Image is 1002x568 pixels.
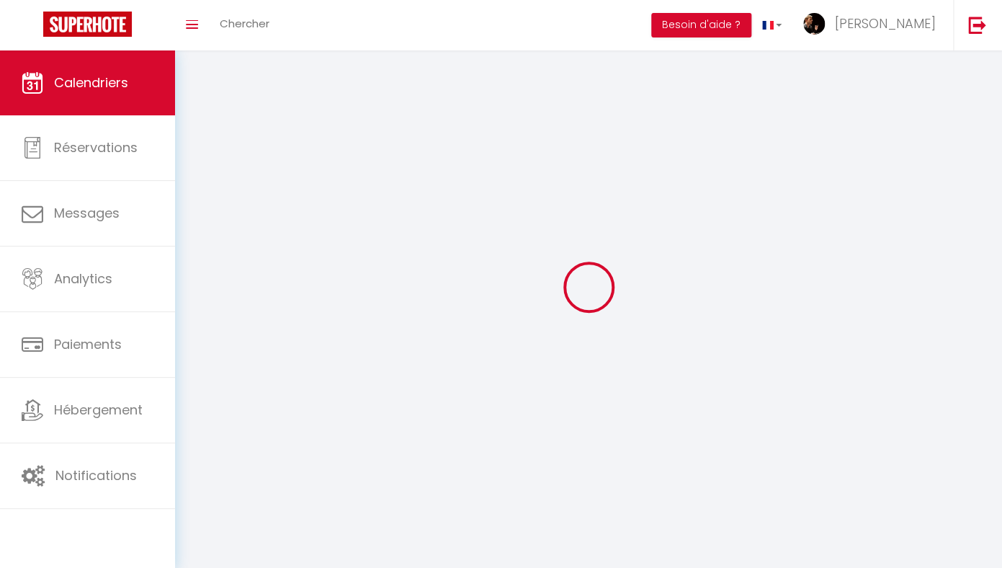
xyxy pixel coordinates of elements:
img: Super Booking [43,12,132,37]
span: Chercher [220,16,269,31]
img: ... [803,13,825,35]
span: Calendriers [54,74,128,92]
span: Messages [54,204,120,222]
span: [PERSON_NAME] [834,14,935,32]
img: logout [968,16,986,34]
span: Paiements [54,335,122,353]
span: Notifications [55,466,137,484]
button: Ouvrir le widget de chat LiveChat [12,6,55,49]
span: Réservations [54,138,138,156]
button: Besoin d'aide ? [651,13,751,37]
span: Hébergement [54,401,143,419]
span: Analytics [54,270,112,288]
